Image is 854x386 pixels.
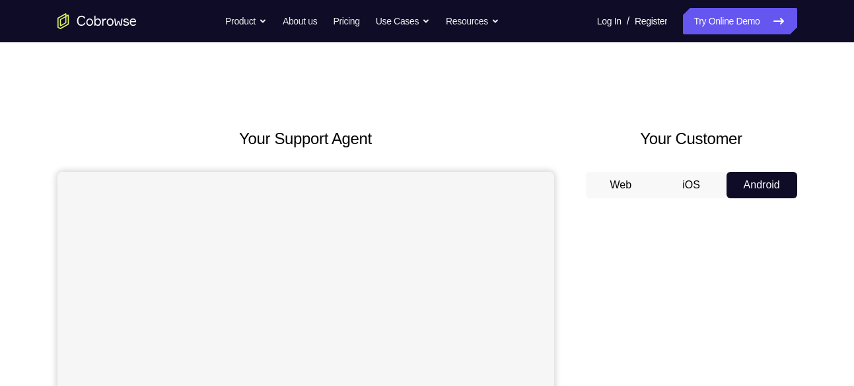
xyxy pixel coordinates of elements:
button: iOS [656,172,727,198]
button: Use Cases [376,8,430,34]
a: Pricing [333,8,359,34]
a: Try Online Demo [683,8,797,34]
button: Web [586,172,657,198]
button: Product [225,8,267,34]
h2: Your Support Agent [57,127,554,151]
a: Register [635,8,667,34]
h2: Your Customer [586,127,797,151]
a: Go to the home page [57,13,137,29]
a: About us [283,8,317,34]
button: Resources [446,8,499,34]
span: / [627,13,629,29]
a: Log In [597,8,622,34]
button: Android [727,172,797,198]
